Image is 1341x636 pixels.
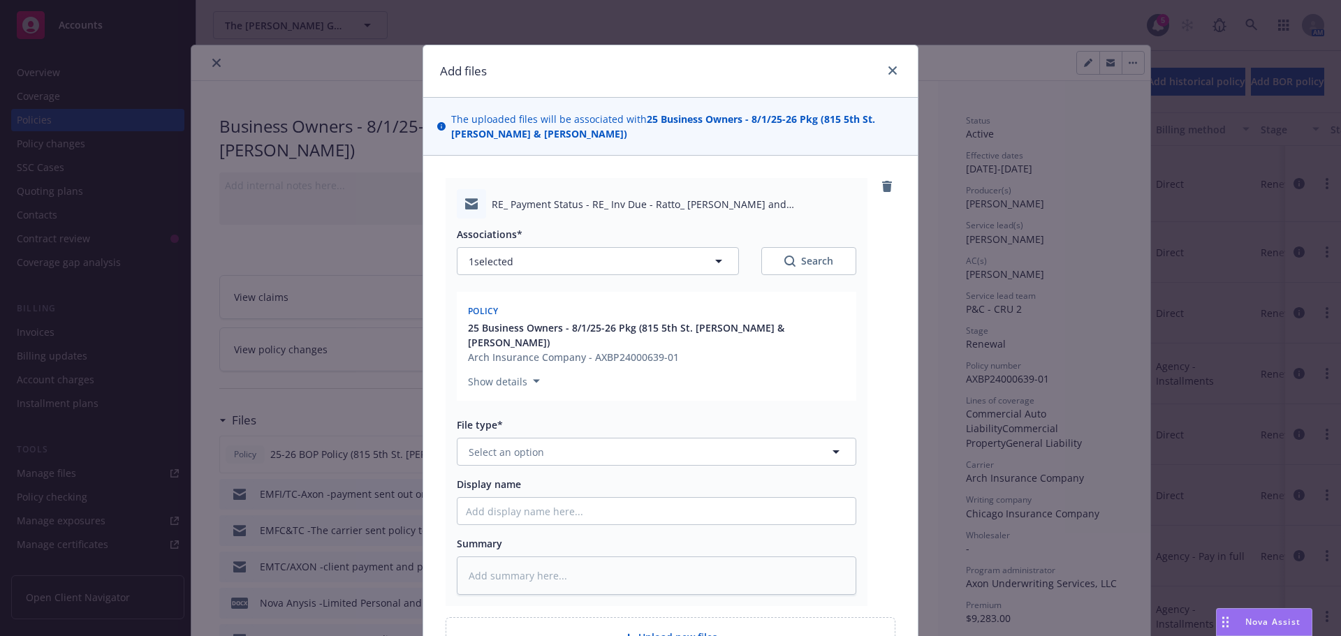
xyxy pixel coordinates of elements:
span: Select an option [469,445,544,459]
button: Nova Assist [1216,608,1312,636]
button: Select an option [457,438,856,466]
span: Summary [457,537,502,550]
input: Add display name here... [457,498,856,524]
span: Display name [457,478,521,491]
span: Nova Assist [1245,616,1300,628]
div: Drag to move [1217,609,1234,635]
